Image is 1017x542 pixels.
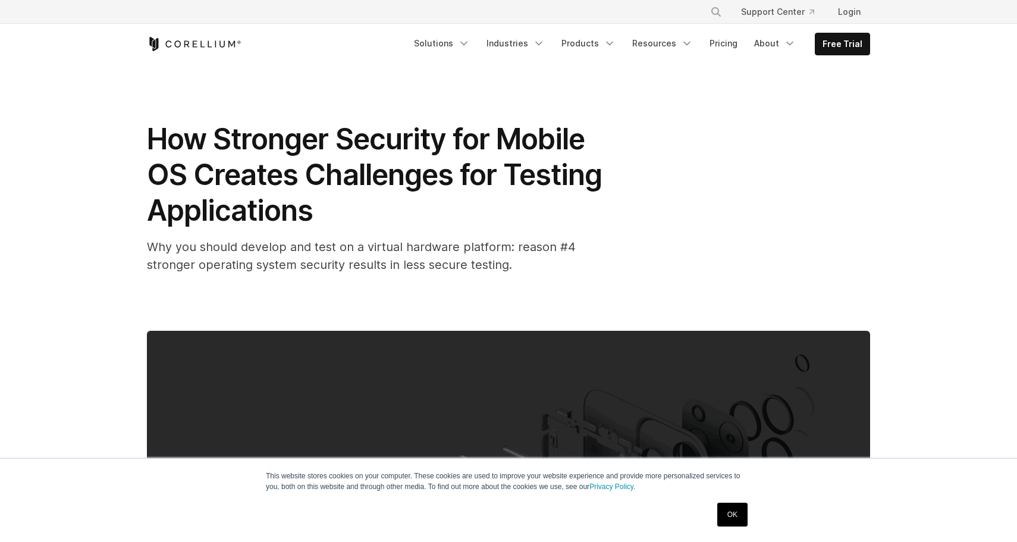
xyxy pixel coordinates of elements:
[696,1,870,23] div: Navigation Menu
[147,37,241,51] a: Corellium Home
[407,33,477,54] a: Solutions
[589,483,635,491] a: Privacy Policy.
[147,240,576,272] span: Why you should develop and test on a virtual hardware platform: reason #4 stronger operating syst...
[554,33,623,54] a: Products
[815,33,870,55] a: Free Trial
[717,503,748,527] a: OK
[479,33,552,54] a: Industries
[625,33,700,54] a: Resources
[147,121,602,228] span: How Stronger Security for Mobile OS Creates Challenges for Testing Applications
[828,1,870,23] a: Login
[732,1,824,23] a: Support Center
[407,33,870,55] div: Navigation Menu
[702,33,745,54] a: Pricing
[705,1,727,23] button: Search
[747,33,803,54] a: About
[266,471,751,492] p: This website stores cookies on your computer. These cookies are used to improve your website expe...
